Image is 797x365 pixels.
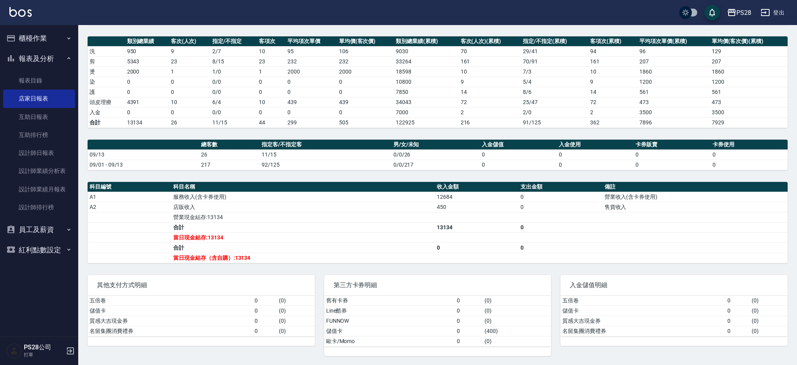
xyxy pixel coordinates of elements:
th: 客次(人次) [169,36,210,47]
td: 10 [459,67,521,77]
a: 報表目錄 [3,72,75,90]
td: 儲值卡 [88,306,253,316]
td: 299 [285,117,337,128]
button: PS28 [724,5,754,21]
td: 0 [725,326,750,336]
td: ( 0 ) [483,306,551,316]
td: ( 400 ) [483,326,551,336]
td: 0 [253,326,277,336]
td: 216 [459,117,521,128]
a: 店家日報表 [3,90,75,108]
td: 燙 [88,67,125,77]
td: 0 [519,243,602,253]
td: 1 [257,67,285,77]
td: 0 [711,160,788,170]
td: 0 [557,160,634,170]
td: 3500 [637,107,710,117]
th: 客項次 [257,36,285,47]
td: 72 [588,97,637,107]
th: 單均價(客次價)(累積) [710,36,788,47]
td: 23 [169,56,210,67]
td: 0 / 0 [210,107,257,117]
td: 歐卡/Momo [324,336,455,346]
td: 儲值卡 [560,306,725,316]
td: 10800 [394,77,458,87]
button: 紅利點數設定 [3,240,75,260]
th: 支出金額 [519,182,602,192]
td: 0 [455,306,483,316]
td: 362 [588,117,637,128]
td: 91/125 [521,117,588,128]
th: 男/女/未知 [391,140,480,150]
td: 0 / 0 [210,77,257,87]
th: 收入金額 [435,182,519,192]
td: ( 0 ) [750,316,788,326]
td: 10 [257,97,285,107]
td: 2000 [125,67,169,77]
td: 7896 [637,117,710,128]
td: 0 [125,77,169,87]
td: 0 [725,306,750,316]
td: ( 0 ) [483,336,551,346]
td: 3500 [710,107,788,117]
td: 505 [337,117,394,128]
th: 總客數 [199,140,260,150]
td: 5343 [125,56,169,67]
td: 0 [253,296,277,306]
td: 7929 [710,117,788,128]
td: 0 [480,160,557,170]
td: 0 [519,202,602,212]
td: 561 [637,87,710,97]
td: 名留集團消費禮券 [88,326,253,336]
td: 207 [710,56,788,67]
td: 營業現金結存:13134 [171,212,435,222]
th: 卡券使用 [711,140,788,150]
td: 96 [637,46,710,56]
td: 207 [637,56,710,67]
td: ( 0 ) [750,326,788,336]
td: 0 [337,77,394,87]
td: 0/0/26 [391,149,480,160]
th: 指定/不指定(累積) [521,36,588,47]
td: 合計 [171,222,435,232]
td: 0 [455,326,483,336]
td: 6 / 4 [210,97,257,107]
td: 473 [710,97,788,107]
td: 70 / 91 [521,56,588,67]
td: 0 [634,160,711,170]
span: 其他支付方式明細 [97,281,305,289]
td: 217 [199,160,260,170]
th: 客項次(累積) [588,36,637,47]
th: 類別總業績 [125,36,169,47]
td: 0 [435,243,519,253]
th: 備註 [603,182,788,192]
td: Line酷券 [324,306,455,316]
a: 設計師業績分析表 [3,162,75,180]
a: 設計師排行榜 [3,198,75,216]
td: 儲值卡 [324,326,455,336]
td: 合計 [88,117,125,128]
td: 450 [435,202,519,212]
td: 561 [710,87,788,97]
th: 科目名稱 [171,182,435,192]
td: 161 [588,56,637,67]
td: 2 / 0 [521,107,588,117]
th: 卡券販賣 [634,140,711,150]
td: 0 [257,107,285,117]
td: 2 [459,107,521,117]
h5: PS28公司 [24,343,64,351]
td: 95 [285,46,337,56]
td: 18598 [394,67,458,77]
span: 第三方卡券明細 [334,281,542,289]
table: a dense table [88,140,788,170]
td: 232 [337,56,394,67]
td: ( 0 ) [483,296,551,306]
td: 護 [88,87,125,97]
td: 09/01 - 09/13 [88,160,199,170]
td: ( 0 ) [277,296,315,306]
td: 2 / 7 [210,46,257,56]
td: 9 [459,77,521,87]
td: 14 [588,87,637,97]
td: 12684 [435,192,519,202]
td: 232 [285,56,337,67]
